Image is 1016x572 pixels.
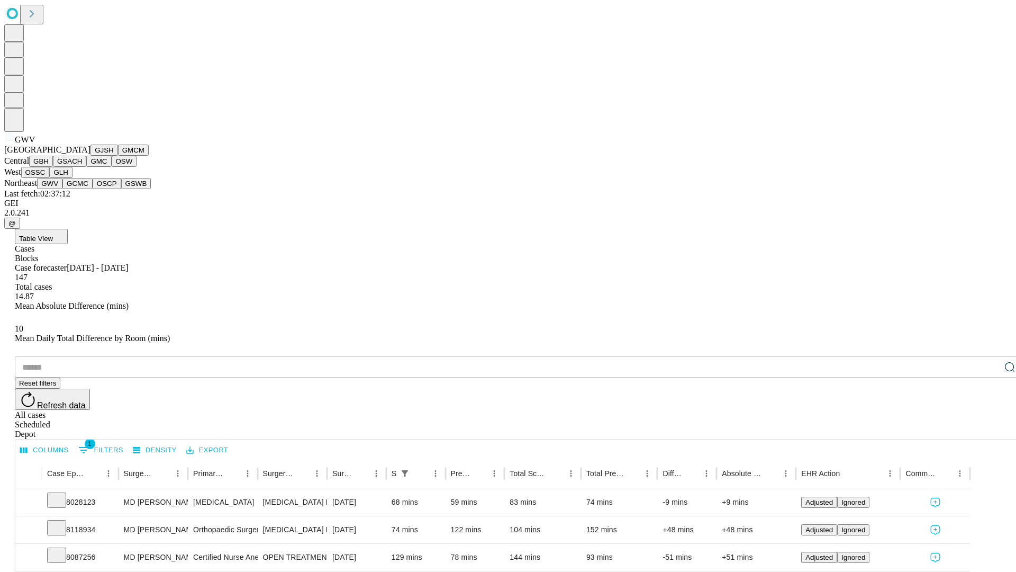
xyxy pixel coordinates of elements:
button: @ [4,218,20,229]
div: 2.0.241 [4,208,1012,218]
button: Adjusted [801,497,837,508]
button: Sort [156,466,170,481]
span: Northeast [4,178,37,187]
span: Ignored [841,553,865,561]
div: [MEDICAL_DATA] PLACEMENT [MEDICAL_DATA] [263,489,322,516]
span: Adjusted [805,498,833,506]
div: 8028123 [47,489,113,516]
button: Ignored [837,552,869,563]
span: 1 [85,439,95,449]
button: GLH [49,167,72,178]
span: [GEOGRAPHIC_DATA] [4,145,90,154]
div: Case Epic Id [47,469,85,478]
button: GCMC [62,178,93,189]
button: Show filters [397,466,412,481]
button: Menu [699,466,714,481]
span: 147 [15,273,28,282]
button: Sort [413,466,428,481]
div: Surgery Name [263,469,294,478]
button: Reset filters [15,378,60,389]
div: Scheduled In Room Duration [392,469,396,478]
div: GEI [4,199,1012,208]
button: Sort [225,466,240,481]
div: 144 mins [510,544,576,571]
div: Certified Nurse Anesthetist [193,544,252,571]
span: GWV [15,135,35,144]
button: GWV [37,178,62,189]
button: Show filters [76,442,126,459]
div: Predicted In Room Duration [451,469,471,478]
button: Sort [625,466,640,481]
button: Expand [21,494,37,512]
button: Adjusted [801,524,837,535]
span: Central [4,156,29,165]
div: Surgeon Name [124,469,155,478]
button: Sort [549,466,564,481]
button: Menu [564,466,578,481]
div: 8087256 [47,544,113,571]
button: GMC [86,156,111,167]
div: 152 mins [586,516,652,543]
div: [DATE] [332,516,381,543]
button: Sort [764,466,778,481]
button: Menu [487,466,502,481]
div: Absolute Difference [722,469,763,478]
button: Sort [354,466,369,481]
button: Ignored [837,497,869,508]
div: Difference [663,469,683,478]
span: 10 [15,324,23,333]
span: Mean Absolute Difference (mins) [15,301,129,310]
span: @ [8,219,16,227]
div: [MEDICAL_DATA] DEEP THIGH [263,516,322,543]
div: OPEN TREATMENT RADIUS SHAFT FX/CLOSED RADIOULNAR [MEDICAL_DATA] [263,544,322,571]
div: MD [PERSON_NAME] [124,489,183,516]
div: +9 mins [722,489,791,516]
span: Ignored [841,498,865,506]
button: GSWB [121,178,151,189]
span: Case forecaster [15,263,67,272]
div: +48 mins [663,516,711,543]
div: MD [PERSON_NAME] [124,516,183,543]
button: Ignored [837,524,869,535]
button: GMCM [118,145,149,156]
button: GBH [29,156,53,167]
div: 68 mins [392,489,440,516]
button: Menu [240,466,255,481]
button: Menu [101,466,116,481]
div: +51 mins [722,544,791,571]
div: 74 mins [586,489,652,516]
button: Export [184,442,231,459]
div: 8118934 [47,516,113,543]
button: Menu [640,466,655,481]
div: Total Predicted Duration [586,469,624,478]
div: Primary Service [193,469,224,478]
span: Reset filters [19,379,56,387]
button: Refresh data [15,389,90,410]
button: Density [130,442,179,459]
span: Refresh data [37,401,86,410]
button: Adjusted [801,552,837,563]
div: Comments [905,469,936,478]
div: 104 mins [510,516,576,543]
button: OSSC [21,167,50,178]
div: 122 mins [451,516,500,543]
div: [MEDICAL_DATA] [193,489,252,516]
span: Total cases [15,282,52,291]
span: Adjusted [805,553,833,561]
div: +48 mins [722,516,791,543]
div: 1 active filter [397,466,412,481]
button: Sort [472,466,487,481]
span: Last fetch: 02:37:12 [4,189,70,198]
div: 129 mins [392,544,440,571]
button: Expand [21,549,37,567]
button: GJSH [90,145,118,156]
button: Menu [952,466,967,481]
span: [DATE] - [DATE] [67,263,128,272]
button: Menu [369,466,384,481]
button: Sort [938,466,952,481]
button: Sort [684,466,699,481]
span: Mean Daily Total Difference by Room (mins) [15,334,170,343]
div: MD [PERSON_NAME] [124,544,183,571]
span: Adjusted [805,526,833,534]
div: Surgery Date [332,469,353,478]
